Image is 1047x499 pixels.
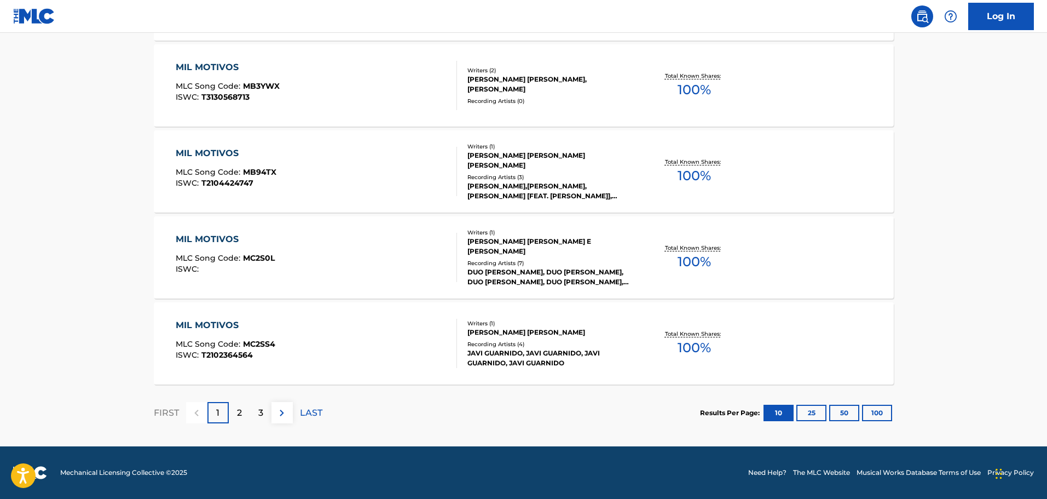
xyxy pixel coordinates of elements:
span: MC2SS4 [243,339,275,349]
div: MIL MOTIVOS [176,147,276,160]
div: MIL MOTIVOS [176,233,275,246]
div: Recording Artists ( 0 ) [467,97,633,105]
p: LAST [300,406,322,420]
div: Help [940,5,962,27]
p: Results Per Page: [700,408,762,418]
button: 100 [862,405,892,421]
div: JAVI GUARNIDO, JAVI GUARNIDO, JAVI GUARNIDO, JAVI GUARNIDO [467,348,633,368]
p: 2 [237,406,242,420]
span: MLC Song Code : [176,81,243,91]
span: ISWC : [176,264,201,274]
img: right [275,406,288,420]
button: 50 [829,405,859,421]
span: MB94TX [243,167,276,177]
a: The MLC Website [793,468,850,478]
p: FIRST [154,406,179,420]
a: Public Search [911,5,933,27]
span: MB3YWX [243,81,280,91]
div: MIL MOTIVOS [176,319,275,332]
button: 10 [763,405,794,421]
img: MLC Logo [13,8,55,24]
div: Recording Artists ( 4 ) [467,340,633,348]
span: MC2S0L [243,253,275,263]
span: 100 % [678,252,711,272]
p: 3 [258,406,263,420]
div: [PERSON_NAME] [PERSON_NAME] [PERSON_NAME] [467,151,633,170]
div: Writers ( 1 ) [467,142,633,151]
span: T3130568713 [201,92,250,102]
div: Writers ( 1 ) [467,319,633,328]
button: 25 [796,405,826,421]
p: Total Known Shares: [665,72,724,80]
div: [PERSON_NAME] [PERSON_NAME] E [PERSON_NAME] [467,237,633,256]
div: DUO [PERSON_NAME], DUO [PERSON_NAME], DUO [PERSON_NAME], DUO [PERSON_NAME], DUO [PERSON_NAME] [467,267,633,287]
a: MIL MOTIVOSMLC Song Code:MB94TXISWC:T2104424747Writers (1)[PERSON_NAME] [PERSON_NAME] [PERSON_NAM... [154,130,894,213]
span: MLC Song Code : [176,339,243,349]
img: logo [13,466,47,479]
div: Recording Artists ( 3 ) [467,173,633,181]
a: Log In [968,3,1034,30]
div: [PERSON_NAME],[PERSON_NAME], [PERSON_NAME] [FEAT. [PERSON_NAME]], [PERSON_NAME] [467,181,633,201]
span: ISWC : [176,178,201,188]
a: MIL MOTIVOSMLC Song Code:MB3YWXISWC:T3130568713Writers (2)[PERSON_NAME] [PERSON_NAME], [PERSON_NA... [154,44,894,127]
div: MIL MOTIVOS [176,61,280,74]
a: Need Help? [748,468,786,478]
p: Total Known Shares: [665,244,724,252]
div: Writers ( 1 ) [467,228,633,237]
a: Musical Works Database Terms of Use [857,468,981,478]
a: MIL MOTIVOSMLC Song Code:MC2SS4ISWC:T2102364564Writers (1)[PERSON_NAME] [PERSON_NAME]Recording Ar... [154,302,894,385]
div: Writers ( 2 ) [467,66,633,74]
span: MLC Song Code : [176,167,243,177]
span: ISWC : [176,92,201,102]
p: Total Known Shares: [665,158,724,166]
span: T2104424747 [201,178,253,188]
div: Drag [996,457,1002,490]
span: T2102364564 [201,350,253,360]
span: 100 % [678,166,711,186]
iframe: Chat Widget [992,446,1047,499]
span: Mechanical Licensing Collective © 2025 [60,468,187,478]
span: ISWC : [176,350,201,360]
img: search [916,10,929,23]
p: 1 [216,406,219,420]
a: Privacy Policy [987,468,1034,478]
div: Recording Artists ( 7 ) [467,259,633,267]
span: 100 % [678,80,711,100]
a: MIL MOTIVOSMLC Song Code:MC2S0LISWC:Writers (1)[PERSON_NAME] [PERSON_NAME] E [PERSON_NAME]Recordi... [154,216,894,299]
img: help [944,10,957,23]
div: [PERSON_NAME] [PERSON_NAME] [467,328,633,337]
span: MLC Song Code : [176,253,243,263]
span: 100 % [678,338,711,358]
div: [PERSON_NAME] [PERSON_NAME], [PERSON_NAME] [467,74,633,94]
p: Total Known Shares: [665,330,724,338]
